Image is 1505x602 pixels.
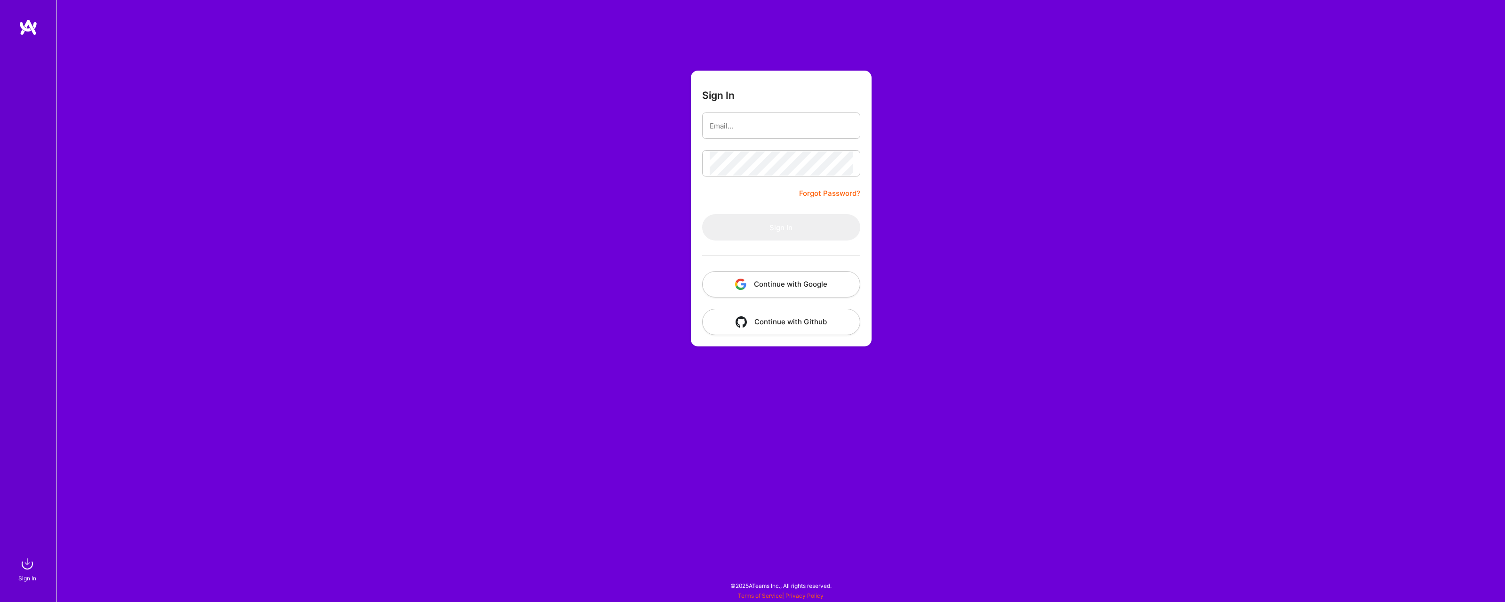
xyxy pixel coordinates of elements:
[738,592,824,599] span: |
[785,592,824,599] a: Privacy Policy
[735,279,746,290] img: icon
[702,309,860,335] button: Continue with Github
[18,554,37,573] img: sign in
[702,271,860,297] button: Continue with Google
[20,554,37,583] a: sign inSign In
[56,574,1505,597] div: © 2025 ATeams Inc., All rights reserved.
[19,19,38,36] img: logo
[18,573,36,583] div: Sign In
[702,89,735,101] h3: Sign In
[738,592,782,599] a: Terms of Service
[799,188,860,199] a: Forgot Password?
[710,114,853,138] input: Email...
[736,316,747,328] img: icon
[702,214,860,241] button: Sign In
